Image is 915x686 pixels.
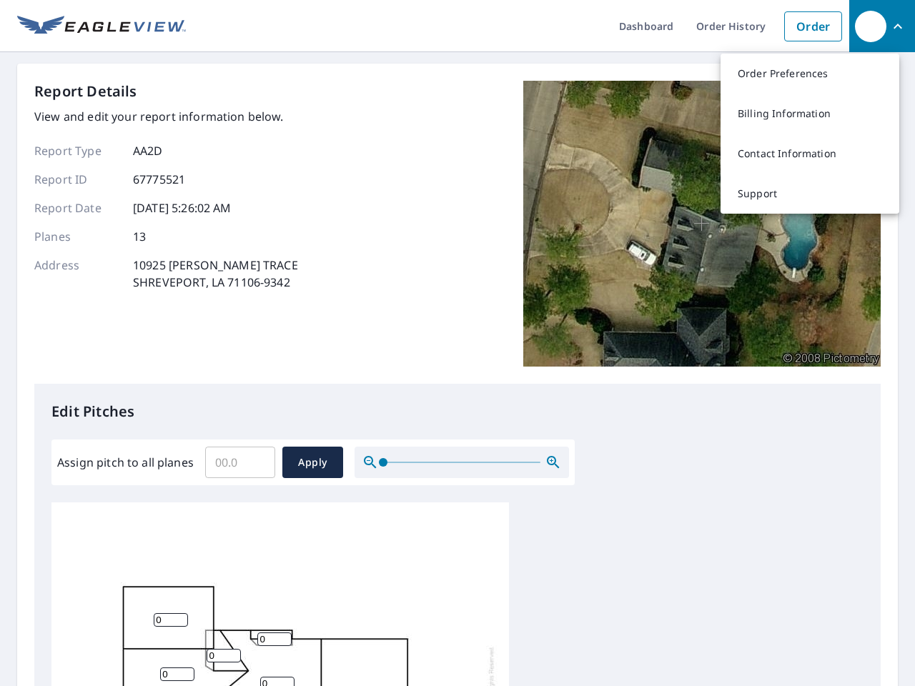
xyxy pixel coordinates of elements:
p: Edit Pitches [51,401,864,422]
p: Address [34,257,120,291]
label: Assign pitch to all planes [57,454,194,471]
a: Support [721,174,899,214]
p: 10925 [PERSON_NAME] TRACE SHREVEPORT, LA 71106-9342 [133,257,298,291]
p: View and edit your report information below. [34,108,298,125]
a: Order Preferences [721,54,899,94]
p: AA2D [133,142,163,159]
p: Report ID [34,171,120,188]
p: Report Type [34,142,120,159]
a: Billing Information [721,94,899,134]
a: Order [784,11,842,41]
a: Contact Information [721,134,899,174]
img: Top image [523,81,881,367]
p: 67775521 [133,171,185,188]
p: 13 [133,228,146,245]
p: Planes [34,228,120,245]
button: Apply [282,447,343,478]
p: Report Details [34,81,137,102]
input: 00.0 [205,442,275,482]
img: EV Logo [17,16,186,37]
p: Report Date [34,199,120,217]
p: [DATE] 5:26:02 AM [133,199,232,217]
span: Apply [294,454,332,472]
